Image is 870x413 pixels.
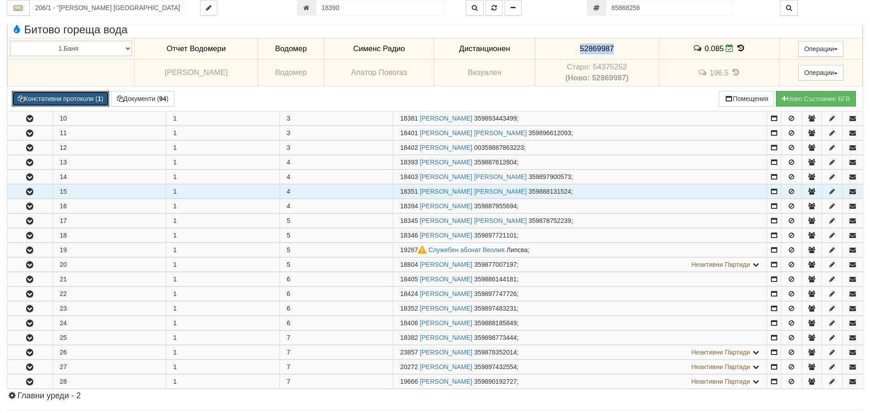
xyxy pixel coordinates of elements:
[506,246,528,254] span: Липсва
[7,392,863,401] h4: Главни уреди - 2
[434,38,535,59] td: Дистанционен
[420,305,472,312] a: [PERSON_NAME]
[474,378,517,385] span: 359890192727
[166,169,280,184] td: 1
[393,184,767,198] td: ;
[166,286,280,301] td: 1
[474,349,517,356] span: 359878352014
[400,246,428,254] span: Партида №
[287,115,290,122] span: 3
[166,199,280,213] td: 1
[166,301,280,315] td: 1
[393,257,767,271] td: ;
[287,159,290,166] span: 4
[393,199,767,213] td: ;
[53,243,166,257] td: 19
[798,65,844,80] button: Операции
[420,129,527,137] a: [PERSON_NAME] [PERSON_NAME]
[798,41,844,57] button: Операции
[53,301,166,315] td: 23
[393,286,767,301] td: ;
[726,44,733,52] i: Редакция Отчет към 01/09/2025
[287,188,290,195] span: 4
[287,275,290,283] span: 6
[393,213,767,228] td: ;
[393,360,767,374] td: ;
[166,272,280,286] td: 1
[166,184,280,198] td: 1
[474,334,517,341] span: 359898773444
[287,363,290,371] span: 7
[400,232,418,239] span: Партида №
[53,228,166,242] td: 18
[420,334,472,341] a: [PERSON_NAME]
[420,319,472,327] a: [PERSON_NAME]
[287,144,290,151] span: 3
[528,217,571,224] span: 359878752239
[287,349,290,356] span: 7
[400,202,418,210] span: Партида №
[400,129,418,137] span: Партида №
[393,228,767,242] td: ;
[528,129,571,137] span: 359896612093
[719,91,775,106] button: Помещения
[420,188,527,195] a: [PERSON_NAME] [PERSON_NAME]
[53,257,166,271] td: 20
[420,173,527,180] a: [PERSON_NAME] [PERSON_NAME]
[474,275,517,283] span: 359886144181
[420,363,472,371] a: [PERSON_NAME]
[400,188,418,195] span: Партида №
[393,374,767,388] td: ;
[53,213,166,228] td: 17
[166,140,280,154] td: 1
[287,129,290,137] span: 3
[53,184,166,198] td: 15
[580,44,614,53] span: 52869987
[400,290,418,297] span: Партида №
[393,243,767,257] td: ;
[166,213,280,228] td: 1
[166,374,280,388] td: 1
[420,349,472,356] a: [PERSON_NAME]
[693,44,705,53] span: История на забележките
[166,126,280,140] td: 1
[710,68,729,77] span: 196.5
[420,261,472,268] a: [PERSON_NAME]
[53,111,166,125] td: 10
[258,59,324,86] td: Водомер
[393,272,767,286] td: ;
[420,232,472,239] a: [PERSON_NAME]
[691,363,750,371] span: Неактивни Партиди
[736,44,746,53] span: История на показанията
[53,374,166,388] td: 28
[98,95,101,102] b: 1
[53,360,166,374] td: 27
[400,363,418,371] span: Партида №
[400,319,418,327] span: Партида №
[697,68,709,77] span: История на забележките
[474,202,517,210] span: 359887955694
[393,155,767,169] td: ;
[324,59,434,86] td: Апатор Повогаз
[691,261,750,268] span: Неактивни Партиди
[166,330,280,344] td: 1
[474,290,517,297] span: 359897747726
[400,261,418,268] span: Партида №
[53,345,166,359] td: 26
[166,257,280,271] td: 1
[474,115,517,122] span: 359893443499
[287,319,290,327] span: 6
[565,74,629,82] b: (Ново: 52869987)
[731,68,741,77] span: История на показанията
[287,334,290,341] span: 7
[12,91,109,106] button: Констативни протоколи (1)
[111,91,174,106] button: Документи (94)
[776,91,856,106] button: Новo Състояние БГВ
[166,345,280,359] td: 1
[691,378,750,385] span: Неактивни Партиди
[691,349,750,356] span: Неактивни Партиди
[166,155,280,169] td: 1
[400,334,418,341] span: Партида №
[53,169,166,184] td: 14
[474,144,524,151] span: 00359887863223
